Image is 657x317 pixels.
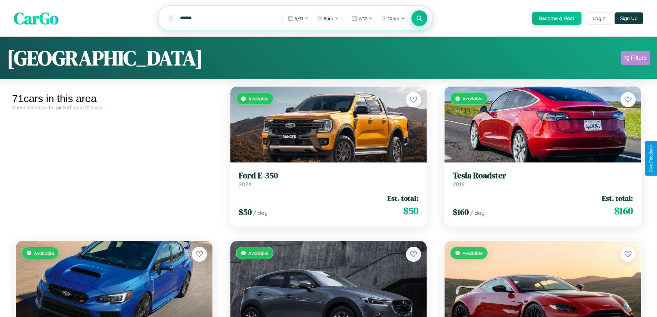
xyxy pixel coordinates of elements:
[285,13,312,24] button: 9/11
[532,12,581,25] button: Become a Host
[14,7,59,30] span: CarGo
[253,209,268,216] span: / day
[453,171,633,181] h3: Tesla Roadster
[614,204,633,218] span: $ 160
[649,145,654,172] div: Give Feedback
[602,193,633,203] span: Est. total:
[239,181,251,188] span: 2024
[387,193,418,203] span: Est. total:
[295,16,303,21] span: 9 / 11
[248,96,269,101] span: Available
[239,171,419,188] a: Ford E-3502024
[621,51,650,65] button: Filters
[453,171,633,188] a: Tesla Roadster2016
[34,250,54,256] span: Available
[324,16,333,21] span: 8am
[388,16,399,21] span: 10am
[7,44,203,72] h1: [GEOGRAPHIC_DATA]
[615,12,643,24] button: Sign Up
[248,250,269,256] span: Available
[239,171,419,181] h3: Ford E-350
[12,105,216,110] div: These cars can be picked up in this city.
[453,181,465,188] span: 2016
[470,209,485,216] span: / day
[378,13,408,24] button: 10am
[313,13,342,24] button: 8am
[453,206,469,218] span: $ 160
[358,16,367,21] span: 9 / 12
[348,13,376,24] button: 9/12
[12,93,216,105] div: 71 cars in this area
[403,204,418,218] span: $ 50
[462,96,483,101] span: Available
[631,55,647,61] div: Filters
[462,250,483,256] span: Available
[587,12,611,24] button: Login
[239,206,252,218] span: $ 50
